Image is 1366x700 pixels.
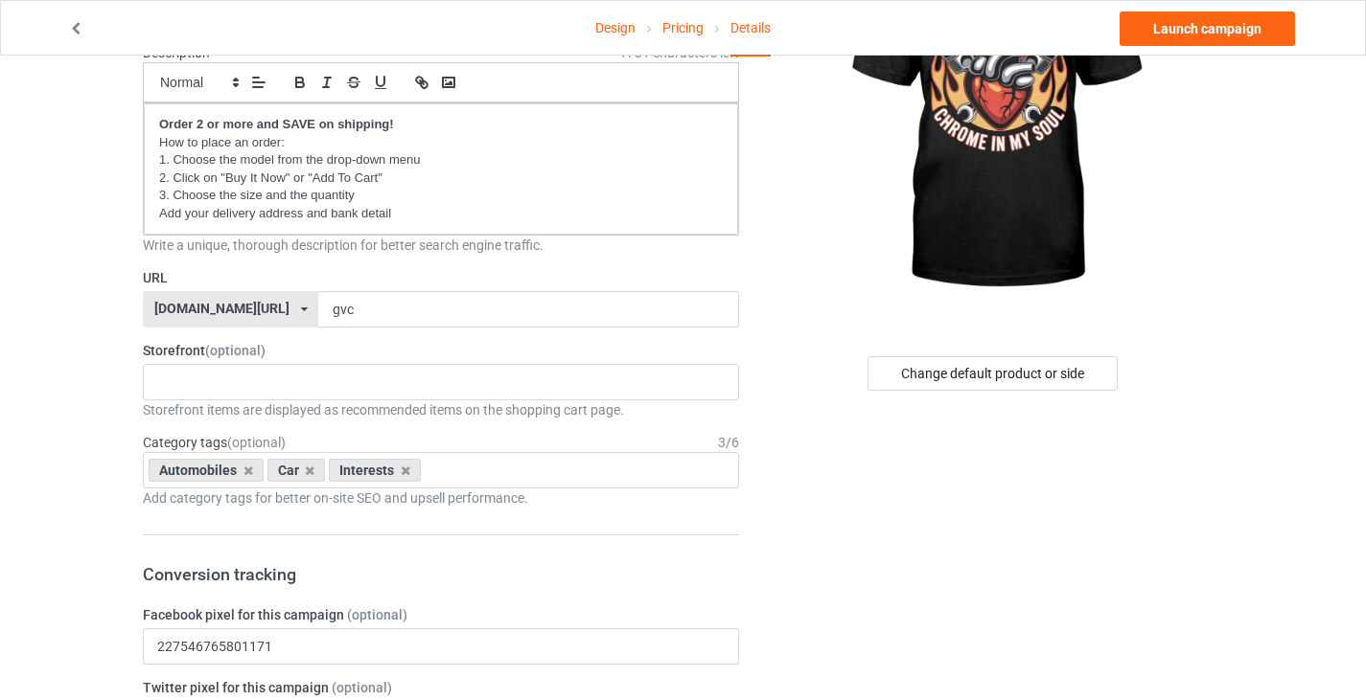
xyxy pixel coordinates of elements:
[205,343,266,358] span: (optional)
[329,459,421,482] div: Interests
[143,678,739,697] label: Twitter pixel for this campaign
[332,680,392,695] span: (optional)
[143,45,210,60] label: Description
[159,117,394,131] strong: Order 2 or more and SAVE on shipping!
[730,1,771,56] div: Details
[143,268,739,287] label: URL
[718,433,739,452] div: 3 / 6
[143,433,286,452] label: Category tags
[154,302,289,315] div: [DOMAIN_NAME][URL]
[868,356,1118,391] div: Change default product or side
[159,134,723,152] p: How to place an order:
[1120,11,1295,46] a: Launch campaign
[149,459,264,482] div: Automobiles
[143,400,739,419] div: Storefront items are displayed as recommended items on the shopping cart page.
[143,236,739,255] div: Write a unique, thorough description for better search engine traffic.
[159,151,723,169] p: 1. Choose the model from the drop-down menu
[159,205,723,223] p: Add your delivery address and bank detail
[143,341,739,360] label: Storefront
[267,459,326,482] div: Car
[159,169,723,188] p: 2. Click on "Buy It Now" or "Add To Cart"
[595,1,636,55] a: Design
[347,607,407,622] span: (optional)
[227,435,286,450] span: (optional)
[143,488,739,508] div: Add category tags for better on-site SEO and upsell performance.
[662,1,704,55] a: Pricing
[143,605,739,624] label: Facebook pixel for this campaign
[143,563,739,585] h3: Conversion tracking
[159,187,723,205] p: 3. Choose the size and the quantity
